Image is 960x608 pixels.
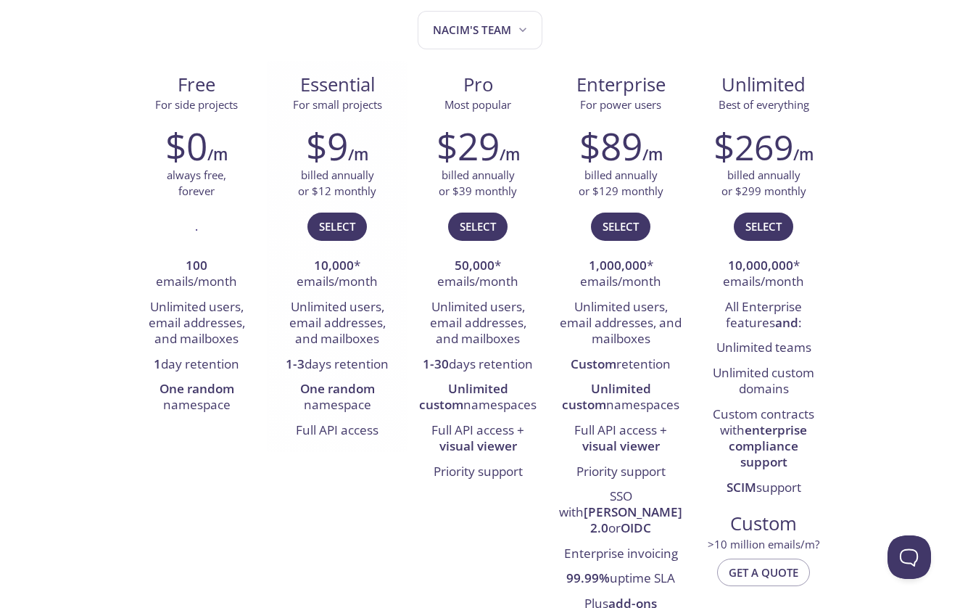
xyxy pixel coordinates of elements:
[286,356,305,372] strong: 1-3
[278,254,397,295] li: * emails/month
[207,142,228,167] h6: /m
[165,124,207,168] h2: $0
[559,542,682,567] li: Enterprise invoicing
[138,73,255,97] span: Free
[729,563,798,582] span: Get a quote
[559,460,682,485] li: Priority support
[584,504,682,536] strong: [PERSON_NAME] 2.0
[560,73,682,97] span: Enterprise
[293,97,382,112] span: For small projects
[591,213,650,240] button: Select
[439,437,517,454] strong: visual viewer
[167,168,226,199] p: always free, forever
[418,353,537,377] li: days retention
[559,567,682,591] li: uptime SLA
[713,124,793,168] h2: $
[278,377,397,419] li: namespace
[348,142,368,167] h6: /m
[460,217,496,236] span: Select
[729,422,807,471] strong: enterprise compliance support
[137,295,256,353] li: Unlimited users, email addresses, and mailboxes
[278,419,397,443] li: Full API access
[603,217,639,236] span: Select
[704,336,823,361] li: Unlimited teams
[418,11,542,49] button: Nacim's team
[642,142,663,167] h6: /m
[186,257,207,274] strong: 100
[566,570,610,586] strong: 99.99%
[727,479,756,496] strong: SCIM
[582,437,660,454] strong: visual viewer
[436,124,500,168] h2: $29
[887,535,931,579] iframe: Help Scout Beacon - Open
[734,213,793,240] button: Select
[559,419,682,460] li: Full API access +
[621,519,651,536] strong: OIDC
[423,356,449,372] strong: 1-30
[559,485,682,542] li: SSO with or
[589,257,647,274] strong: 1,000,000
[708,537,819,551] span: > 10 million emails/m?
[300,380,375,397] strong: One random
[775,314,798,331] strong: and
[278,295,397,353] li: Unlimited users, email addresses, and mailboxes
[448,213,508,240] button: Select
[580,97,661,112] span: For power users
[704,476,823,501] li: support
[745,217,782,236] span: Select
[704,361,823,403] li: Unlimited custom domains
[160,380,234,397] strong: One random
[418,377,537,419] li: namespaces
[433,20,530,40] span: Nacim's team
[155,97,238,112] span: For side projects
[728,257,793,274] strong: 10,000,000
[793,142,814,167] h6: /m
[314,257,354,274] strong: 10,000
[704,403,823,476] li: Custom contracts with
[306,124,348,168] h2: $9
[418,295,537,353] li: Unlimited users, email addresses, and mailboxes
[571,356,616,372] strong: Custom
[559,254,682,295] li: * emails/month
[559,353,682,377] li: retention
[704,295,823,337] li: All Enterprise features :
[559,295,682,353] li: Unlimited users, email addresses, and mailboxes
[579,124,642,168] h2: $89
[154,356,161,372] strong: 1
[418,254,537,295] li: * emails/month
[278,73,396,97] span: Essential
[419,380,508,413] strong: Unlimited custom
[719,97,809,112] span: Best of everything
[307,213,367,240] button: Select
[559,377,682,419] li: namespaces
[721,72,806,97] span: Unlimited
[419,73,537,97] span: Pro
[721,168,806,199] p: billed annually or $299 monthly
[439,168,517,199] p: billed annually or $39 monthly
[298,168,376,199] p: billed annually or $12 monthly
[319,217,355,236] span: Select
[137,353,256,377] li: day retention
[704,254,823,295] li: * emails/month
[137,254,256,295] li: emails/month
[418,460,537,485] li: Priority support
[735,123,793,171] span: 269
[278,353,397,377] li: days retention
[717,559,810,586] button: Get a quote
[500,142,520,167] h6: /m
[418,419,537,460] li: Full API access +
[444,97,511,112] span: Most popular
[455,257,495,274] strong: 50,000
[137,377,256,419] li: namespace
[705,512,822,536] span: Custom
[562,380,651,413] strong: Unlimited custom
[579,168,663,199] p: billed annually or $129 monthly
